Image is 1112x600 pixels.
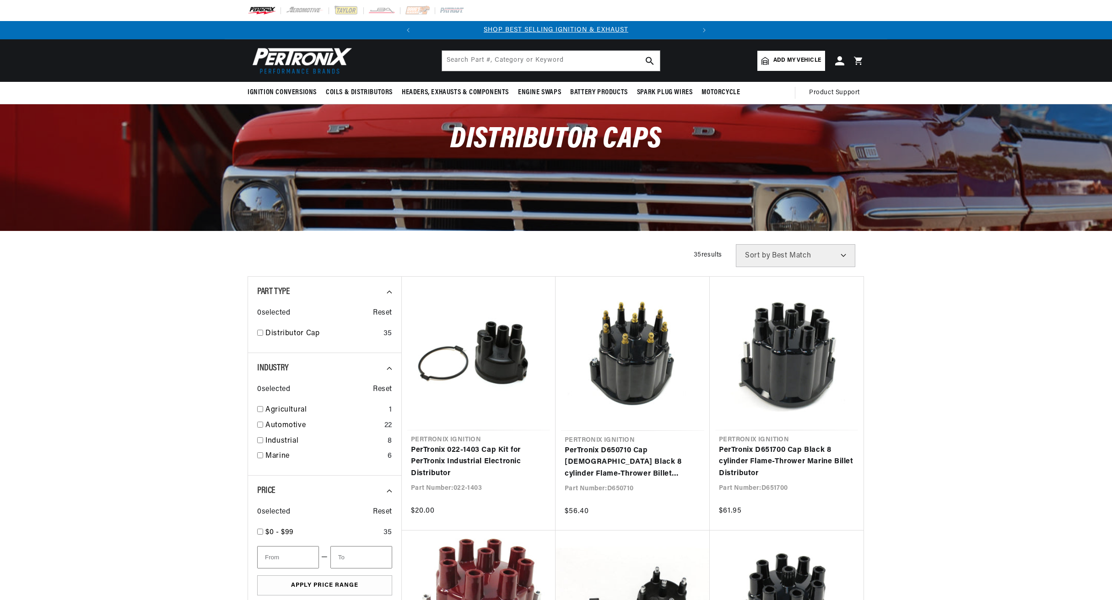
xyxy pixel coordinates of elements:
input: From [257,546,319,568]
a: Add my vehicle [757,51,825,71]
span: 0 selected [257,307,290,319]
summary: Battery Products [566,82,632,103]
span: 0 selected [257,506,290,518]
a: PerTronix 022-1403 Cap Kit for PerTronix Industrial Electronic Distributor [411,445,546,480]
input: Search Part #, Category or Keyword [442,51,660,71]
span: Distributor Caps [450,125,662,155]
a: PerTronix D651700 Cap Black 8 cylinder Flame-Thrower Marine Billet Distributor [719,445,854,480]
select: Sort by [736,244,855,267]
span: Part Type [257,287,290,296]
span: 0 selected [257,384,290,396]
button: Translation missing: en.sections.announcements.previous_announcement [399,21,417,39]
span: Price [257,486,275,495]
img: Pertronix [248,45,353,76]
a: SHOP BEST SELLING IGNITION & EXHAUST [484,27,628,33]
span: Battery Products [570,88,628,97]
div: 6 [388,450,392,462]
div: 1 [389,404,392,416]
a: Distributor Cap [265,328,380,340]
div: Announcement [417,25,695,35]
summary: Ignition Conversions [248,82,321,103]
span: $0 - $99 [265,529,294,536]
summary: Headers, Exhausts & Components [397,82,513,103]
span: Motorcycle [702,88,740,97]
a: PerTronix D650710 Cap [DEMOGRAPHIC_DATA] Black 8 cylinder Flame-Thrower Billet Distributor [565,445,701,480]
summary: Spark Plug Wires [632,82,697,103]
button: Apply Price Range [257,575,392,596]
summary: Product Support [809,82,864,104]
summary: Motorcycle [697,82,745,103]
div: 1 of 2 [417,25,695,35]
div: 22 [384,420,392,432]
a: Marine [265,450,384,462]
span: Spark Plug Wires [637,88,693,97]
span: Add my vehicle [773,56,821,65]
span: 35 results [694,252,722,258]
a: Industrial [265,435,384,447]
span: Reset [373,384,392,396]
button: search button [640,51,660,71]
input: To [330,546,392,568]
div: 35 [383,527,392,539]
span: — [321,552,328,563]
a: Agricultural [265,404,385,416]
span: Headers, Exhausts & Components [402,88,509,97]
slideshow-component: Translation missing: en.sections.announcements.announcement_bar [225,21,887,39]
span: Reset [373,506,392,518]
button: Translation missing: en.sections.announcements.next_announcement [695,21,713,39]
span: Reset [373,307,392,319]
div: 35 [383,328,392,340]
span: Product Support [809,88,860,98]
summary: Engine Swaps [513,82,566,103]
span: Sort by [745,252,770,259]
div: 8 [388,435,392,447]
summary: Coils & Distributors [321,82,397,103]
span: Engine Swaps [518,88,561,97]
span: Ignition Conversions [248,88,317,97]
a: Automotive [265,420,381,432]
span: Industry [257,364,289,373]
span: Coils & Distributors [326,88,393,97]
